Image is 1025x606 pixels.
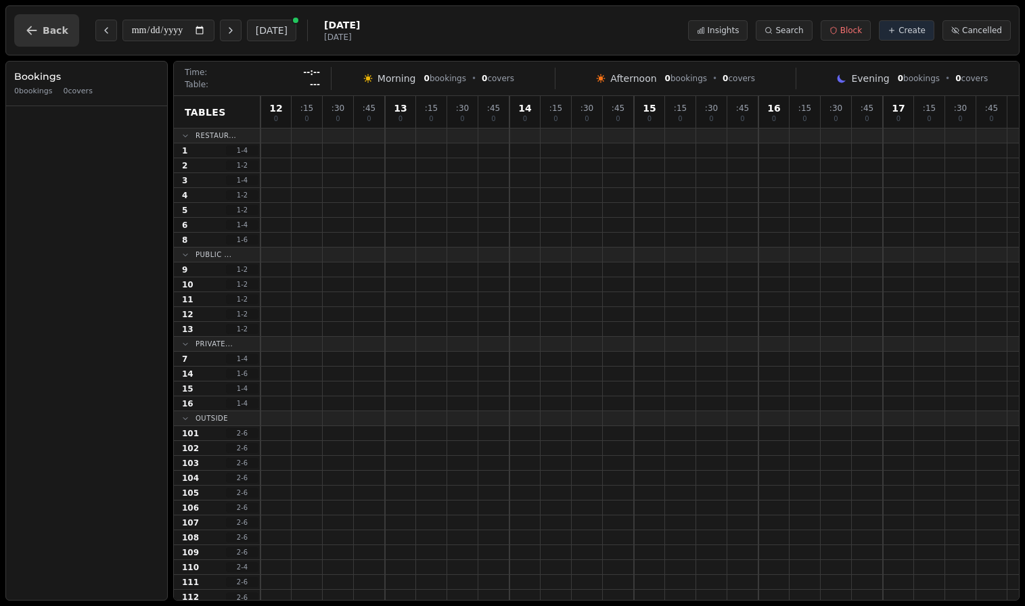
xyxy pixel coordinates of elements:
[798,104,811,112] span: : 15
[226,488,258,498] span: 2 - 6
[226,309,258,319] span: 1 - 2
[665,73,707,84] span: bookings
[324,18,360,32] span: [DATE]
[958,116,962,122] span: 0
[324,32,360,43] span: [DATE]
[549,104,562,112] span: : 15
[185,79,208,90] span: Table:
[363,104,375,112] span: : 45
[196,250,231,260] span: Public ...
[425,104,438,112] span: : 15
[429,116,433,122] span: 0
[226,190,258,200] span: 1 - 2
[43,26,68,35] span: Back
[821,20,871,41] button: Block
[708,25,739,36] span: Insights
[182,532,199,543] span: 108
[985,104,998,112] span: : 45
[220,20,242,41] button: Next day
[643,103,656,113] span: 15
[955,73,988,84] span: covers
[472,73,476,84] span: •
[182,547,199,558] span: 109
[226,503,258,513] span: 2 - 6
[182,175,187,186] span: 3
[775,25,803,36] span: Search
[829,104,842,112] span: : 30
[989,116,993,122] span: 0
[394,103,407,113] span: 13
[491,116,495,122] span: 0
[182,577,199,588] span: 111
[861,104,873,112] span: : 45
[332,104,344,112] span: : 30
[182,160,187,171] span: 2
[772,116,776,122] span: 0
[756,20,812,41] button: Search
[523,116,527,122] span: 0
[723,74,728,83] span: 0
[226,235,258,245] span: 1 - 6
[834,116,838,122] span: 0
[674,104,687,112] span: : 15
[196,413,228,423] span: Outside
[226,294,258,304] span: 1 - 2
[954,104,967,112] span: : 30
[226,592,258,603] span: 2 - 6
[226,577,258,587] span: 2 - 6
[14,70,159,83] h3: Bookings
[182,235,187,246] span: 8
[182,517,199,528] span: 107
[303,67,320,78] span: --:--
[196,131,236,141] span: Restaur...
[182,190,187,201] span: 4
[923,104,936,112] span: : 15
[269,103,282,113] span: 12
[182,503,199,513] span: 106
[300,104,313,112] span: : 15
[226,205,258,215] span: 1 - 2
[378,72,416,85] span: Morning
[585,116,589,122] span: 0
[226,145,258,156] span: 1 - 4
[610,72,656,85] span: Afternoon
[955,74,961,83] span: 0
[678,116,682,122] span: 0
[226,428,258,438] span: 2 - 6
[226,369,258,379] span: 1 - 6
[712,73,717,84] span: •
[182,383,193,394] span: 15
[962,25,1002,36] span: Cancelled
[665,74,670,83] span: 0
[274,116,278,122] span: 0
[802,116,806,122] span: 0
[709,116,713,122] span: 0
[182,354,187,365] span: 7
[482,74,487,83] span: 0
[865,116,869,122] span: 0
[226,354,258,364] span: 1 - 4
[182,398,193,409] span: 16
[612,104,624,112] span: : 45
[226,458,258,468] span: 2 - 6
[226,443,258,453] span: 2 - 6
[226,532,258,542] span: 2 - 6
[182,279,193,290] span: 10
[226,324,258,334] span: 1 - 2
[196,339,233,349] span: Private...
[185,67,207,78] span: Time:
[182,428,199,439] span: 101
[767,103,780,113] span: 16
[723,73,755,84] span: covers
[705,104,718,112] span: : 30
[580,104,593,112] span: : 30
[336,116,340,122] span: 0
[226,160,258,170] span: 1 - 2
[247,20,296,41] button: [DATE]
[898,25,926,36] span: Create
[927,116,931,122] span: 0
[398,116,403,122] span: 0
[182,309,193,320] span: 12
[740,116,744,122] span: 0
[14,86,53,97] span: 0 bookings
